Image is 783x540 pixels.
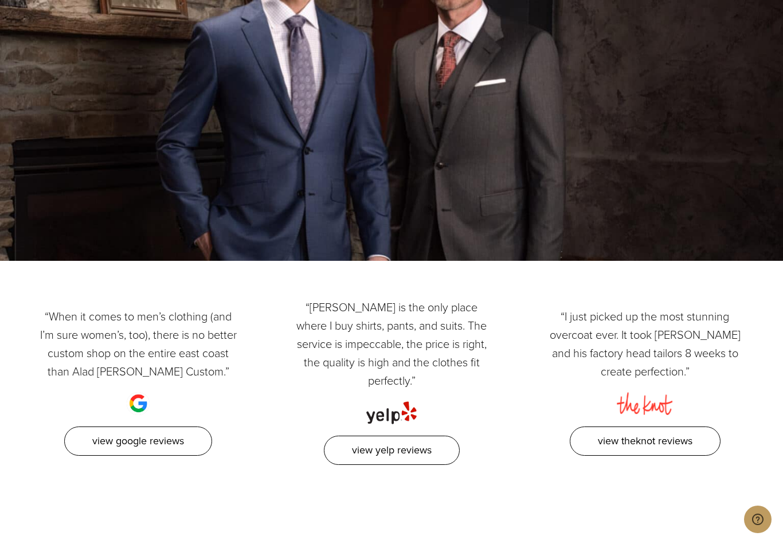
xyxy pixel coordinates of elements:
[324,436,460,465] a: View Yelp Reviews
[127,381,150,415] img: google
[291,298,492,390] p: “[PERSON_NAME] is the only place where I buy shirts, pants, and suits. The service is impeccable,...
[366,390,417,424] img: yelp
[64,426,212,456] a: View Google Reviews
[545,307,745,381] p: “I just picked up the most stunning overcoat ever. It took [PERSON_NAME] and his factory head tai...
[570,426,721,456] a: View TheKnot Reviews
[38,307,238,381] p: “When it comes to men’s clothing (and I’m sure women’s, too), there is no better custom shop on t...
[617,381,672,415] img: the knot
[744,506,772,534] iframe: Opens a widget where you can chat to one of our agents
